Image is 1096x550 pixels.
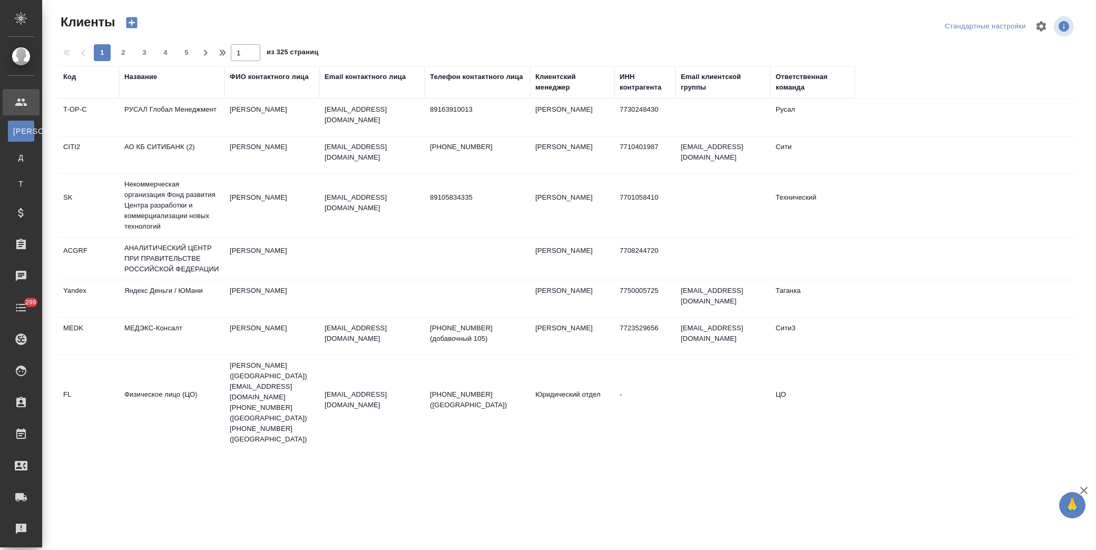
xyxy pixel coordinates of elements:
td: РУСАЛ Глобал Менеджмент [119,99,224,136]
td: 7750005725 [614,280,676,317]
a: Т [8,173,34,194]
span: 3 [136,47,153,58]
td: - [614,384,676,421]
td: [PERSON_NAME] [530,187,614,224]
td: T-OP-C [58,99,119,136]
button: 🙏 [1059,492,1085,518]
div: Email контактного лица [325,72,406,82]
td: [PERSON_NAME] [530,240,614,277]
span: 5 [178,47,195,58]
td: Русал [770,99,855,136]
td: Некоммерческая организация Фонд развития Центра разработки и коммерциализации новых технологий [119,174,224,237]
span: Настроить таблицу [1029,14,1054,39]
p: [EMAIL_ADDRESS][DOMAIN_NAME] [325,104,419,125]
td: Сити3 [770,318,855,355]
td: [EMAIL_ADDRESS][DOMAIN_NAME] [676,318,770,355]
td: ЦО [770,384,855,421]
button: 4 [157,44,174,61]
td: 7701058410 [614,187,676,224]
td: [PERSON_NAME] [530,99,614,136]
td: АО КБ СИТИБАНК (2) [119,136,224,173]
td: 7730248430 [614,99,676,136]
td: Юридический отдел [530,384,614,421]
p: 89105834335 [430,192,525,203]
td: [PERSON_NAME] [224,99,319,136]
p: [PHONE_NUMBER] [430,142,525,152]
div: Название [124,72,157,82]
span: Посмотреть информацию [1054,16,1076,36]
td: [PERSON_NAME] [224,280,319,317]
span: [PERSON_NAME] [13,126,29,136]
a: Д [8,147,34,168]
div: ИНН контрагента [620,72,670,93]
td: 7710401987 [614,136,676,173]
span: 4 [157,47,174,58]
td: АНАЛИТИЧЕСКИЙ ЦЕНТР ПРИ ПРАВИТЕЛЬСТВЕ РОССИЙСКОЙ ФЕДЕРАЦИИ [119,238,224,280]
td: [EMAIL_ADDRESS][DOMAIN_NAME] [676,136,770,173]
td: [PERSON_NAME] [530,318,614,355]
td: Яндекс Деньги / ЮМани [119,280,224,317]
span: Клиенты [58,14,115,31]
div: Код [63,72,76,82]
td: [PERSON_NAME] [224,136,319,173]
td: [PERSON_NAME] ([GEOGRAPHIC_DATA]) [EMAIL_ADDRESS][DOMAIN_NAME] [PHONE_NUMBER] ([GEOGRAPHIC_DATA])... [224,355,319,450]
p: [EMAIL_ADDRESS][DOMAIN_NAME] [325,142,419,163]
td: SK [58,187,119,224]
button: 3 [136,44,153,61]
td: [PERSON_NAME] [224,187,319,224]
span: из 325 страниц [267,46,318,61]
p: [EMAIL_ADDRESS][DOMAIN_NAME] [325,389,419,410]
p: 89163910013 [430,104,525,115]
a: 299 [3,294,40,321]
td: Физическое лицо (ЦО) [119,384,224,421]
span: Д [13,152,29,163]
button: Создать [119,14,144,32]
td: 7708244720 [614,240,676,277]
div: Email клиентской группы [681,72,765,93]
div: Ответственная команда [776,72,849,93]
td: 7723529656 [614,318,676,355]
p: [PHONE_NUMBER] ([GEOGRAPHIC_DATA]) [430,389,525,410]
span: 🙏 [1063,494,1081,516]
div: Телефон контактного лица [430,72,523,82]
button: 2 [115,44,132,61]
td: [PERSON_NAME] [224,318,319,355]
td: [PERSON_NAME] [530,280,614,317]
div: ФИО контактного лица [230,72,309,82]
button: 5 [178,44,195,61]
td: МЕДЭКС-Консалт [119,318,224,355]
p: [PHONE_NUMBER] (добавочный 105) [430,323,525,344]
td: CITI2 [58,136,119,173]
td: MEDK [58,318,119,355]
div: split button [942,18,1029,35]
span: Т [13,179,29,189]
p: [EMAIL_ADDRESS][DOMAIN_NAME] [325,192,419,213]
td: [PERSON_NAME] [224,240,319,277]
td: Таганка [770,280,855,317]
div: Клиентский менеджер [535,72,609,93]
td: Yandex [58,280,119,317]
td: [EMAIL_ADDRESS][DOMAIN_NAME] [676,280,770,317]
td: ACGRF [58,240,119,277]
td: Сити [770,136,855,173]
td: [PERSON_NAME] [530,136,614,173]
td: FL [58,384,119,421]
p: [EMAIL_ADDRESS][DOMAIN_NAME] [325,323,419,344]
td: Технический [770,187,855,224]
span: 2 [115,47,132,58]
span: 299 [19,297,43,308]
a: [PERSON_NAME] [8,121,34,142]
